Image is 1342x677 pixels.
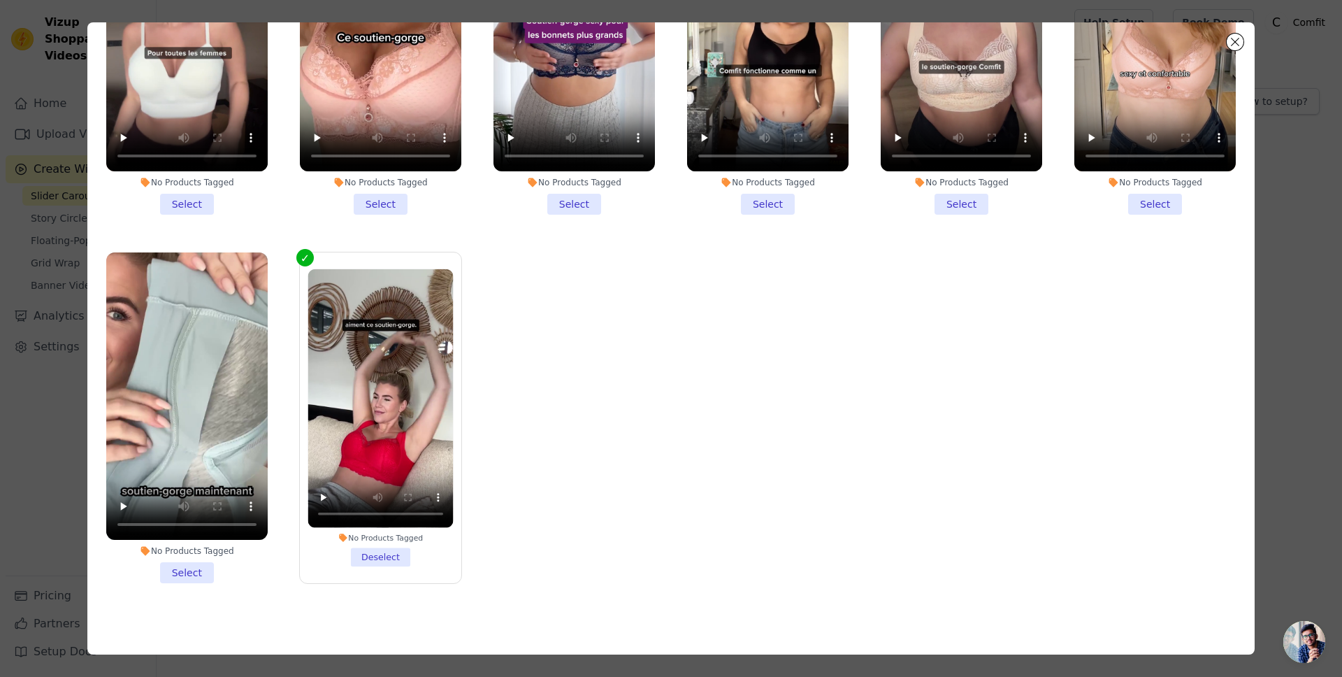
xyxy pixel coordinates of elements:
[106,177,268,188] div: No Products Tagged
[493,177,655,188] div: No Products Tagged
[881,177,1042,188] div: No Products Tagged
[687,177,849,188] div: No Products Tagged
[1074,177,1236,188] div: No Products Tagged
[1227,34,1243,50] button: Close modal
[308,532,453,542] div: No Products Tagged
[106,546,268,557] div: No Products Tagged
[1283,621,1325,663] div: Bate-papo aberto
[300,177,461,188] div: No Products Tagged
